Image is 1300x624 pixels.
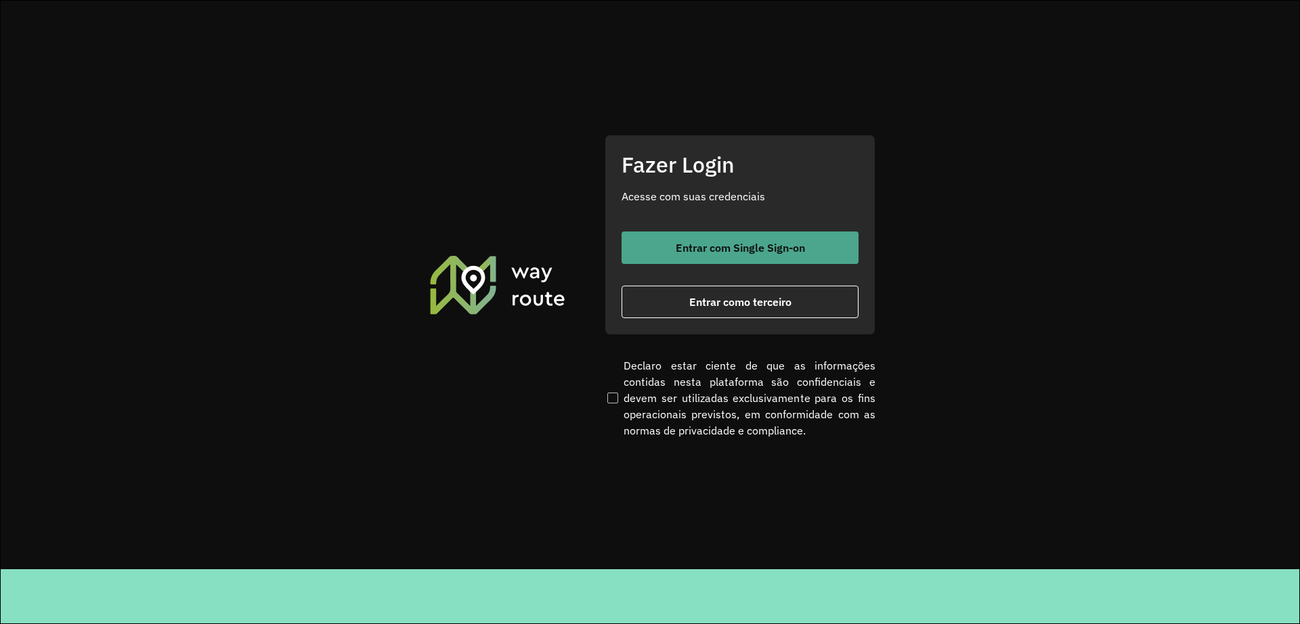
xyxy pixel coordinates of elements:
[605,357,875,439] label: Declaro estar ciente de que as informações contidas nesta plataforma são confidenciais e devem se...
[622,231,859,264] button: button
[622,188,859,204] p: Acesse com suas credenciais
[428,254,567,316] img: Roteirizador AmbevTech
[622,286,859,318] button: button
[689,296,792,307] span: Entrar como terceiro
[622,152,859,177] h2: Fazer Login
[676,242,805,253] span: Entrar com Single Sign-on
